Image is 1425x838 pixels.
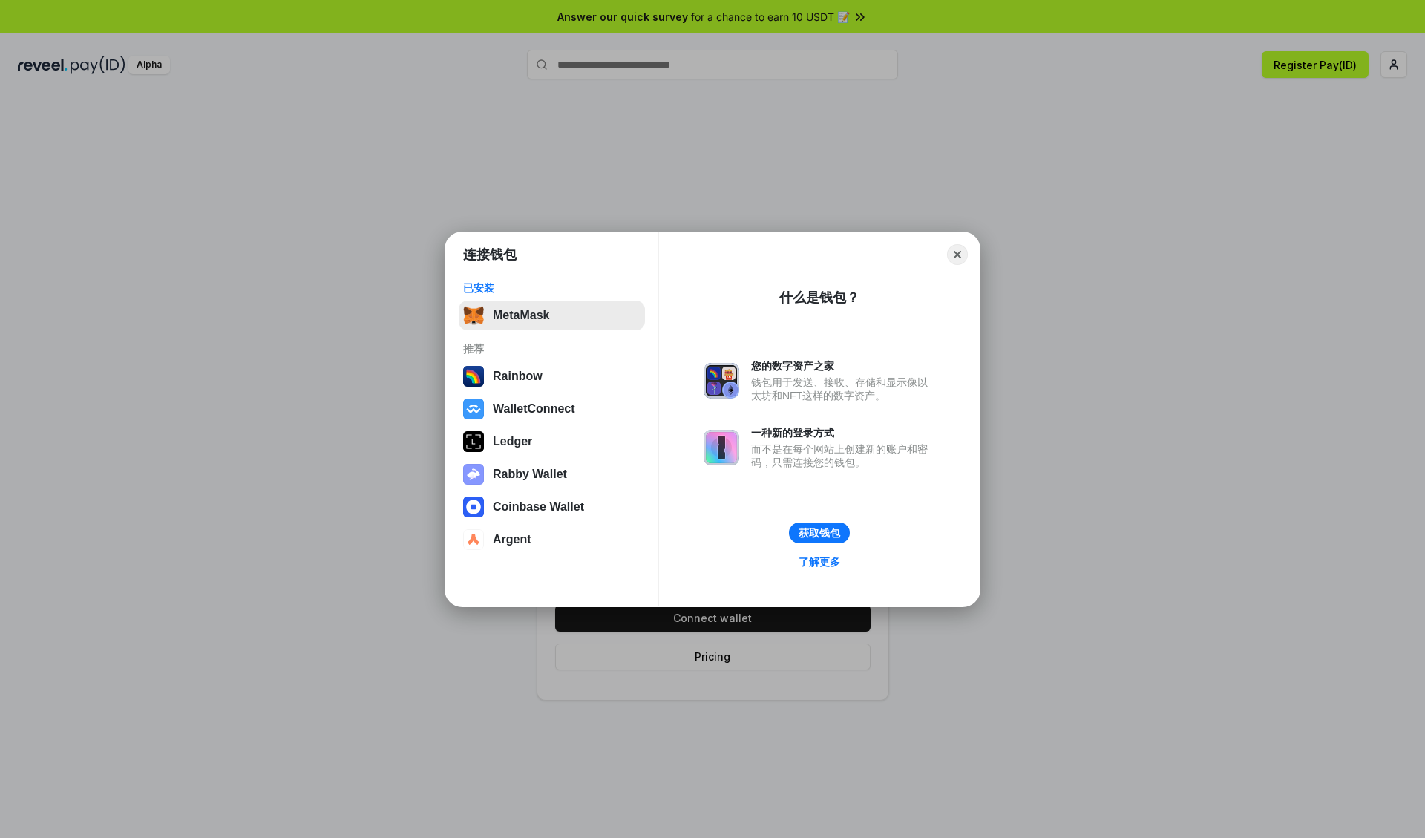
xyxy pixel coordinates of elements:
[493,500,584,514] div: Coinbase Wallet
[463,246,517,263] h1: 连接钱包
[459,394,645,424] button: WalletConnect
[799,526,840,540] div: 获取钱包
[463,431,484,452] img: svg+xml,%3Csvg%20xmlns%3D%22http%3A%2F%2Fwww.w3.org%2F2000%2Fsvg%22%20width%3D%2228%22%20height%3...
[704,363,739,399] img: svg+xml,%3Csvg%20xmlns%3D%22http%3A%2F%2Fwww.w3.org%2F2000%2Fsvg%22%20fill%3D%22none%22%20viewBox...
[799,555,840,569] div: 了解更多
[493,309,549,322] div: MetaMask
[459,361,645,391] button: Rainbow
[779,289,859,307] div: 什么是钱包？
[463,281,641,295] div: 已安装
[751,426,935,439] div: 一种新的登录方式
[493,533,531,546] div: Argent
[493,435,532,448] div: Ledger
[493,402,575,416] div: WalletConnect
[493,468,567,481] div: Rabby Wallet
[947,244,968,265] button: Close
[463,305,484,326] img: svg+xml,%3Csvg%20fill%3D%22none%22%20height%3D%2233%22%20viewBox%3D%220%200%2035%2033%22%20width%...
[704,430,739,465] img: svg+xml,%3Csvg%20xmlns%3D%22http%3A%2F%2Fwww.w3.org%2F2000%2Fsvg%22%20fill%3D%22none%22%20viewBox...
[463,342,641,356] div: 推荐
[459,525,645,554] button: Argent
[463,497,484,517] img: svg+xml,%3Csvg%20width%3D%2228%22%20height%3D%2228%22%20viewBox%3D%220%200%2028%2028%22%20fill%3D...
[751,376,935,402] div: 钱包用于发送、接收、存储和显示像以太坊和NFT这样的数字资产。
[463,366,484,387] img: svg+xml,%3Csvg%20width%3D%22120%22%20height%3D%22120%22%20viewBox%3D%220%200%20120%20120%22%20fil...
[463,529,484,550] img: svg+xml,%3Csvg%20width%3D%2228%22%20height%3D%2228%22%20viewBox%3D%220%200%2028%2028%22%20fill%3D...
[459,492,645,522] button: Coinbase Wallet
[751,359,935,373] div: 您的数字资产之家
[459,427,645,456] button: Ledger
[751,442,935,469] div: 而不是在每个网站上创建新的账户和密码，只需连接您的钱包。
[789,523,850,543] button: 获取钱包
[459,301,645,330] button: MetaMask
[463,399,484,419] img: svg+xml,%3Csvg%20width%3D%2228%22%20height%3D%2228%22%20viewBox%3D%220%200%2028%2028%22%20fill%3D...
[790,552,849,572] a: 了解更多
[493,370,543,383] div: Rainbow
[463,464,484,485] img: svg+xml,%3Csvg%20xmlns%3D%22http%3A%2F%2Fwww.w3.org%2F2000%2Fsvg%22%20fill%3D%22none%22%20viewBox...
[459,459,645,489] button: Rabby Wallet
